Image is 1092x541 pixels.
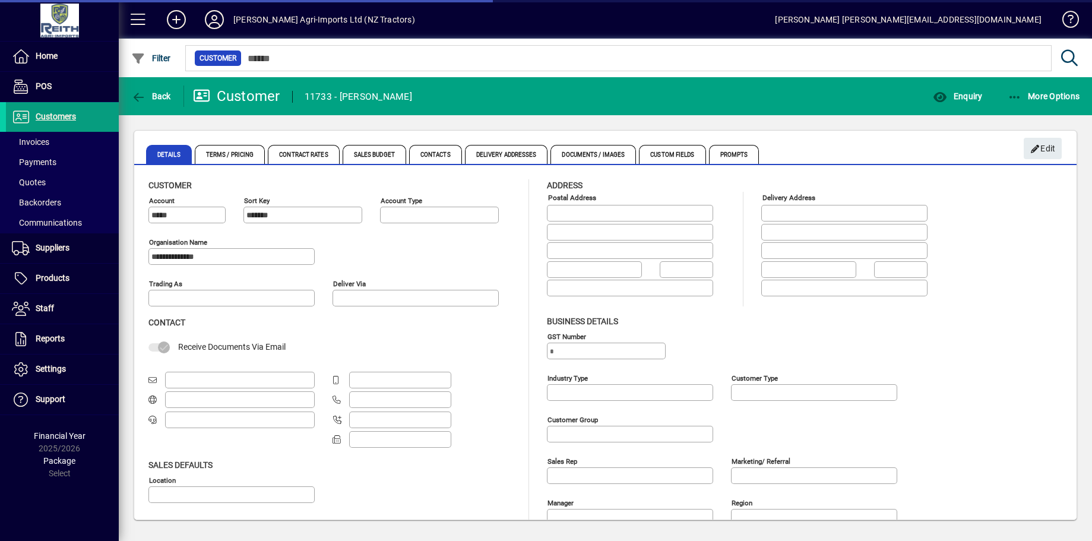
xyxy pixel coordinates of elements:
[1030,139,1056,159] span: Edit
[157,9,195,30] button: Add
[36,112,76,121] span: Customers
[775,10,1042,29] div: [PERSON_NAME] [PERSON_NAME][EMAIL_ADDRESS][DOMAIN_NAME]
[6,324,119,354] a: Reports
[547,181,583,190] span: Address
[6,385,119,415] a: Support
[6,172,119,192] a: Quotes
[195,9,233,30] button: Profile
[6,264,119,293] a: Products
[465,145,548,164] span: Delivery Addresses
[305,87,412,106] div: 11733 - [PERSON_NAME]
[178,342,286,352] span: Receive Documents Via Email
[547,457,577,465] mat-label: Sales rep
[149,280,182,288] mat-label: Trading as
[233,10,415,29] div: [PERSON_NAME] Agri-Imports Ltd (NZ Tractors)
[36,273,69,283] span: Products
[547,317,618,326] span: Business details
[547,498,574,507] mat-label: Manager
[732,498,752,507] mat-label: Region
[6,355,119,384] a: Settings
[547,332,586,340] mat-label: GST Number
[148,460,213,470] span: Sales defaults
[409,145,462,164] span: Contacts
[1053,2,1077,41] a: Knowledge Base
[333,280,366,288] mat-label: Deliver via
[550,145,636,164] span: Documents / Images
[36,334,65,343] span: Reports
[36,394,65,404] span: Support
[36,243,69,252] span: Suppliers
[195,145,265,164] span: Terms / Pricing
[149,238,207,246] mat-label: Organisation name
[148,181,192,190] span: Customer
[1024,138,1062,159] button: Edit
[148,318,185,327] span: Contact
[6,152,119,172] a: Payments
[119,86,184,107] app-page-header-button: Back
[6,42,119,71] a: Home
[43,456,75,466] span: Package
[200,52,236,64] span: Customer
[149,197,175,205] mat-label: Account
[933,91,982,101] span: Enquiry
[146,145,192,164] span: Details
[343,145,406,164] span: Sales Budget
[12,178,46,187] span: Quotes
[6,192,119,213] a: Backorders
[131,91,171,101] span: Back
[128,48,174,69] button: Filter
[547,374,588,382] mat-label: Industry type
[547,415,598,423] mat-label: Customer group
[639,145,705,164] span: Custom Fields
[268,145,339,164] span: Contract Rates
[128,86,174,107] button: Back
[36,51,58,61] span: Home
[12,198,61,207] span: Backorders
[12,157,56,167] span: Payments
[6,294,119,324] a: Staff
[6,233,119,263] a: Suppliers
[34,431,86,441] span: Financial Year
[36,81,52,91] span: POS
[36,364,66,374] span: Settings
[193,87,280,106] div: Customer
[1008,91,1080,101] span: More Options
[381,197,422,205] mat-label: Account Type
[12,218,82,227] span: Communications
[6,72,119,102] a: POS
[732,374,778,382] mat-label: Customer type
[930,86,985,107] button: Enquiry
[36,303,54,313] span: Staff
[6,132,119,152] a: Invoices
[732,457,790,465] mat-label: Marketing/ Referral
[149,476,176,484] mat-label: Location
[6,213,119,233] a: Communications
[12,137,49,147] span: Invoices
[244,197,270,205] mat-label: Sort key
[709,145,759,164] span: Prompts
[131,53,171,63] span: Filter
[1005,86,1083,107] button: More Options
